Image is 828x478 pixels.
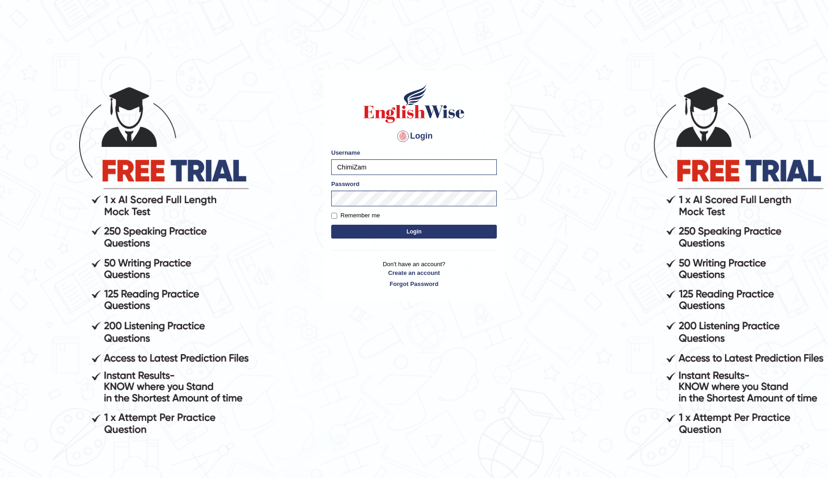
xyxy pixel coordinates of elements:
[331,225,497,239] button: Login
[331,180,359,188] label: Password
[331,148,360,157] label: Username
[331,260,497,288] p: Don't have an account?
[331,129,497,144] h4: Login
[362,83,466,124] img: Logo of English Wise sign in for intelligent practice with AI
[331,280,497,288] a: Forgot Password
[331,213,337,219] input: Remember me
[331,268,497,277] a: Create an account
[331,211,380,220] label: Remember me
